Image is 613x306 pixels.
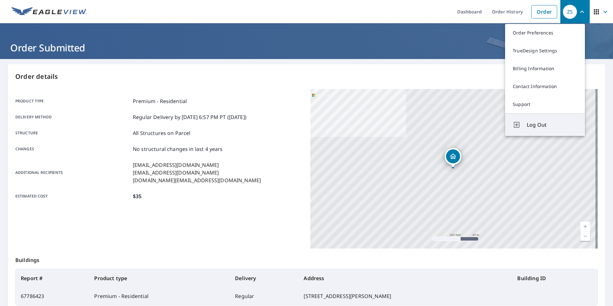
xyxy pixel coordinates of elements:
th: Address [299,269,512,287]
p: Premium - Residential [133,97,187,105]
p: Product type [15,97,130,105]
p: [EMAIL_ADDRESS][DOMAIN_NAME] [133,161,261,169]
p: Order details [15,72,598,81]
p: Structure [15,129,130,137]
p: [EMAIL_ADDRESS][DOMAIN_NAME] [133,169,261,176]
p: Regular Delivery by [DATE] 6:57 PM PT ([DATE]) [133,113,246,121]
div: ZS [563,5,577,19]
td: 67786423 [16,287,89,305]
img: EV Logo [11,7,87,17]
p: Changes [15,145,130,153]
button: Log Out [505,113,585,136]
span: Log Out [527,121,577,129]
a: TrueDesign Settings [505,42,585,60]
th: Building ID [512,269,597,287]
p: Delivery method [15,113,130,121]
a: Order [531,5,557,19]
a: Contact Information [505,78,585,95]
th: Delivery [230,269,299,287]
p: Additional recipients [15,161,130,184]
p: Buildings [15,249,598,269]
a: Current Level 17, Zoom In [580,222,590,231]
p: No structural changes in last 4 years [133,145,223,153]
a: Order Preferences [505,24,585,42]
a: Current Level 17, Zoom Out [580,231,590,241]
p: Estimated cost [15,192,130,200]
th: Product type [89,269,230,287]
td: Regular [230,287,299,305]
th: Report # [16,269,89,287]
p: [DOMAIN_NAME][EMAIL_ADDRESS][DOMAIN_NAME] [133,176,261,184]
td: [STREET_ADDRESS][PERSON_NAME] [299,287,512,305]
div: Dropped pin, building 1, Residential property, 273 Summer Shade Dr Howell, MI 48843 [445,148,461,168]
p: All Structures on Parcel [133,129,191,137]
td: Premium - Residential [89,287,230,305]
a: Billing Information [505,60,585,78]
p: $35 [133,192,141,200]
h1: Order Submitted [8,41,605,54]
a: Support [505,95,585,113]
